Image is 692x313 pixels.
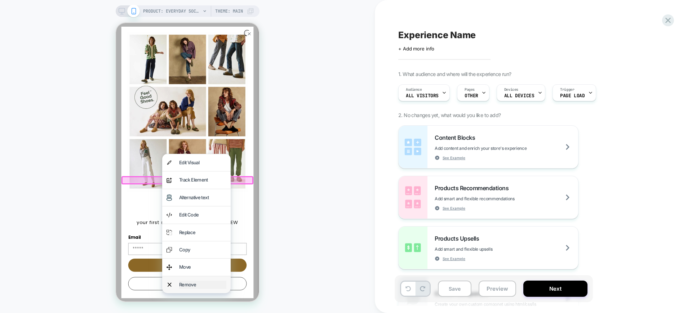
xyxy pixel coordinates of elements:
[435,134,479,141] span: Content Blocks
[50,223,56,231] img: copy element
[406,93,439,98] span: All Visitors
[435,235,483,242] span: Products Upsells
[435,246,528,252] span: Add smart and flexible upsells
[443,206,465,211] span: See Example
[215,5,243,17] span: Theme: MAIN
[560,93,585,98] span: Page Load
[398,46,434,52] span: + Add more info
[52,258,56,266] img: remove element
[479,281,516,297] button: Preview
[398,71,511,77] span: 1. What audience and where will the experience run?
[63,223,110,231] div: Copy
[63,170,110,179] div: Alternative text
[128,6,134,13] button: Close dialog
[398,112,501,118] span: 2. No changes yet, what would you like to add?
[435,146,563,151] span: Add content and enrich your store's experience
[63,153,110,161] div: Track Element
[50,188,56,196] img: edit code
[465,93,478,98] span: OTHER
[12,235,131,249] button: Continue
[63,205,110,214] div: Replace
[21,196,122,202] span: your first shoe purchase with code: NEW
[50,170,56,179] img: visual edit
[560,87,574,92] span: Trigger
[504,87,518,92] span: Devices
[63,188,110,196] div: Edit Code
[12,211,131,220] label: Email
[406,87,422,92] span: Audience
[398,30,476,40] span: Experience Name
[12,254,131,267] button: No, thanks!
[50,135,56,144] img: visual edit
[63,258,110,266] div: Remove
[438,281,471,297] button: Save
[443,256,465,261] span: See Example
[63,240,110,248] div: Move
[143,5,201,17] span: PRODUCT: Everyday Sock - Chestnut & Gold [commbi brown yellow]
[10,9,132,169] img: 4d8c60ba-d8bc-40a7-8a42-da70ef59165b.jpeg
[50,240,56,248] img: move element
[465,87,475,92] span: Pages
[435,184,512,192] span: Products Recommendations
[435,196,551,201] span: Add smart and flexible recommendations
[523,281,587,297] button: Next
[504,93,534,98] span: ALL DEVICES
[50,205,56,214] img: replace element
[63,135,110,144] div: Edit Visual
[443,155,465,160] span: See Example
